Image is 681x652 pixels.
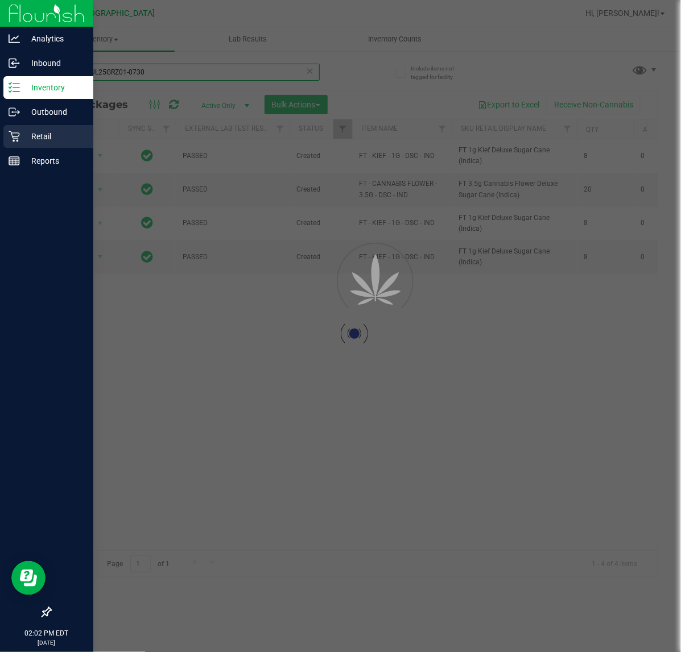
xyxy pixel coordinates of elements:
[11,561,46,595] iframe: Resource center
[9,33,20,44] inline-svg: Analytics
[20,154,88,168] p: Reports
[20,130,88,143] p: Retail
[5,628,88,638] p: 02:02 PM EDT
[9,82,20,93] inline-svg: Inventory
[20,105,88,119] p: Outbound
[9,155,20,167] inline-svg: Reports
[20,56,88,70] p: Inbound
[9,131,20,142] inline-svg: Retail
[5,638,88,647] p: [DATE]
[20,32,88,45] p: Analytics
[9,57,20,69] inline-svg: Inbound
[20,81,88,94] p: Inventory
[9,106,20,118] inline-svg: Outbound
